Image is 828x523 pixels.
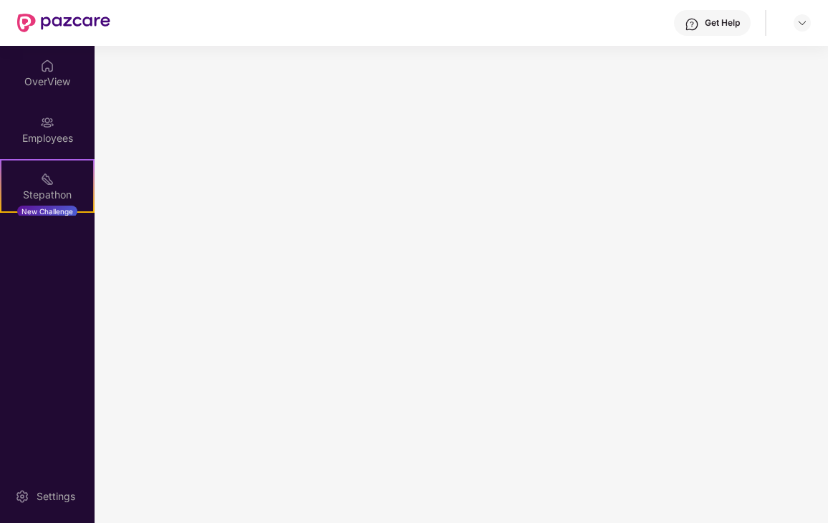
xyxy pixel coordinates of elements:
[17,206,77,217] div: New Challenge
[685,17,699,32] img: svg+xml;base64,PHN2ZyBpZD0iSGVscC0zMngzMiIgeG1sbnM9Imh0dHA6Ly93d3cudzMub3JnLzIwMDAvc3ZnIiB3aWR0aD...
[15,489,29,504] img: svg+xml;base64,PHN2ZyBpZD0iU2V0dGluZy0yMHgyMCIgeG1sbnM9Imh0dHA6Ly93d3cudzMub3JnLzIwMDAvc3ZnIiB3aW...
[40,115,54,130] img: svg+xml;base64,PHN2ZyBpZD0iRW1wbG95ZWVzIiB4bWxucz0iaHR0cDovL3d3dy53My5vcmcvMjAwMC9zdmciIHdpZHRoPS...
[32,489,80,504] div: Settings
[40,59,54,73] img: svg+xml;base64,PHN2ZyBpZD0iSG9tZSIgeG1sbnM9Imh0dHA6Ly93d3cudzMub3JnLzIwMDAvc3ZnIiB3aWR0aD0iMjAiIG...
[705,17,740,29] div: Get Help
[796,17,808,29] img: svg+xml;base64,PHN2ZyBpZD0iRHJvcGRvd24tMzJ4MzIiIHhtbG5zPSJodHRwOi8vd3d3LnczLm9yZy8yMDAwL3N2ZyIgd2...
[40,172,54,186] img: svg+xml;base64,PHN2ZyB4bWxucz0iaHR0cDovL3d3dy53My5vcmcvMjAwMC9zdmciIHdpZHRoPSIyMSIgaGVpZ2h0PSIyMC...
[1,188,93,202] div: Stepathon
[17,14,110,32] img: New Pazcare Logo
